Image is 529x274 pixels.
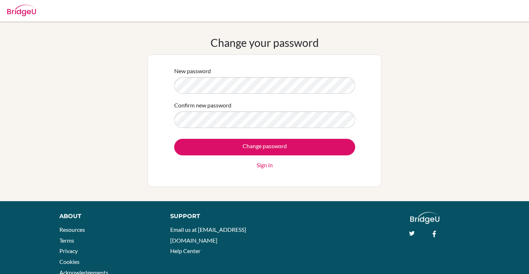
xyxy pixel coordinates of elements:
[170,247,200,254] a: Help Center
[211,36,319,49] h1: Change your password
[59,237,74,244] a: Terms
[59,212,154,221] div: About
[257,161,273,169] a: Sign in
[59,258,80,265] a: Cookies
[174,101,231,110] label: Confirm new password
[59,247,78,254] a: Privacy
[410,212,439,224] img: logo_white@2x-f4f0deed5e89b7ecb1c2cc34c3e3d731f90f0f143d5ea2071677605dd97b5244.png
[170,212,257,221] div: Support
[170,226,246,244] a: Email us at [EMAIL_ADDRESS][DOMAIN_NAME]
[7,5,36,16] img: Bridge-U
[174,139,355,155] input: Change password
[59,226,85,233] a: Resources
[174,67,211,75] label: New password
